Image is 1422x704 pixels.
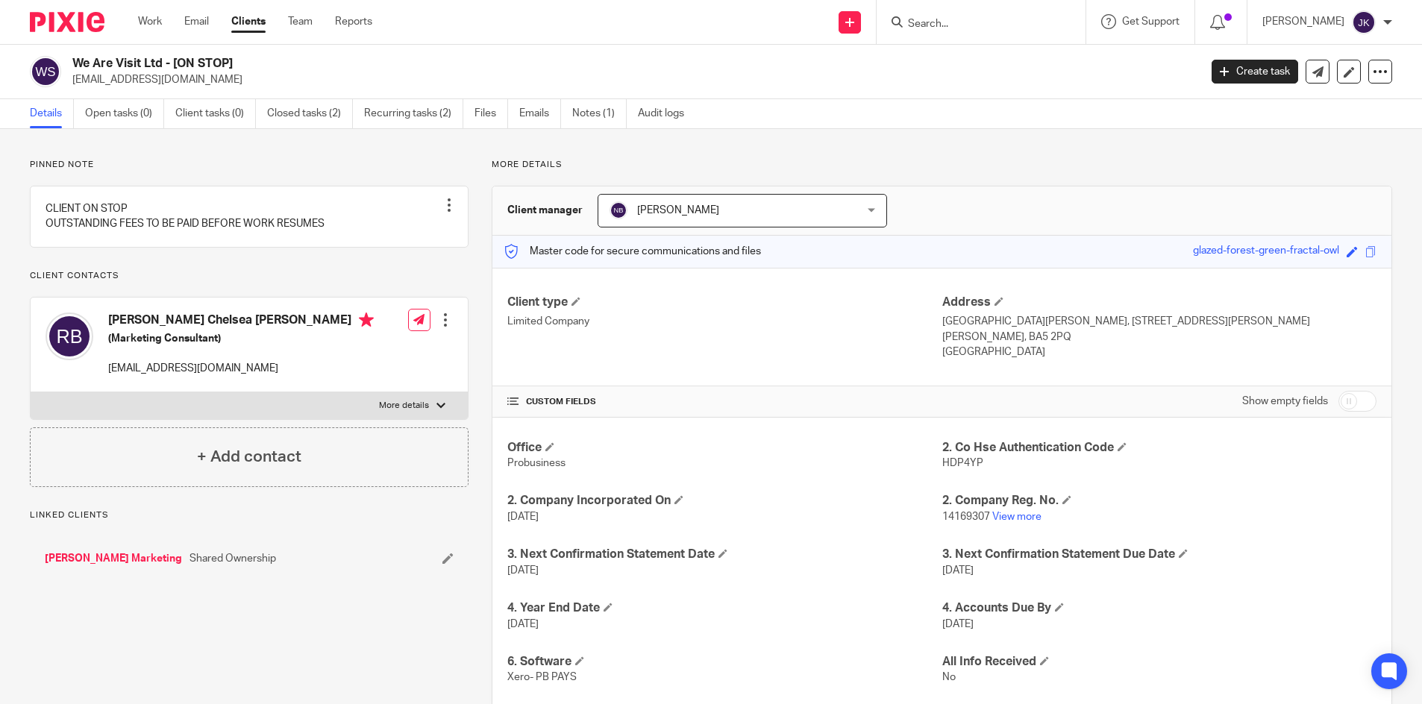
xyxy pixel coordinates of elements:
[942,654,1376,670] h4: All Info Received
[942,440,1376,456] h4: 2. Co Hse Authentication Code
[507,565,539,576] span: [DATE]
[942,493,1376,509] h4: 2. Company Reg. No.
[72,72,1189,87] p: [EMAIL_ADDRESS][DOMAIN_NAME]
[519,99,561,128] a: Emails
[942,672,956,682] span: No
[942,619,974,629] span: [DATE]
[364,99,463,128] a: Recurring tasks (2)
[1212,60,1298,84] a: Create task
[108,312,374,331] h4: [PERSON_NAME] Chelsea [PERSON_NAME]
[288,14,313,29] a: Team
[30,99,74,128] a: Details
[942,330,1376,345] p: [PERSON_NAME], BA5 2PQ
[507,203,583,218] h3: Client manager
[507,458,566,468] span: Probusiness
[637,205,719,216] span: [PERSON_NAME]
[72,56,966,72] h2: We Are Visit Ltd - [ON STOP]
[184,14,209,29] a: Email
[507,493,942,509] h4: 2. Company Incorporated On
[492,159,1392,171] p: More details
[507,672,577,682] span: Xero- PB PAYS
[30,12,104,32] img: Pixie
[1122,16,1180,27] span: Get Support
[46,312,93,360] img: svg%3E
[1193,243,1339,260] div: glazed-forest-green-fractal-owl
[175,99,256,128] a: Client tasks (0)
[335,14,372,29] a: Reports
[906,18,1041,31] input: Search
[507,512,539,522] span: [DATE]
[507,440,942,456] h4: Office
[1242,394,1328,409] label: Show empty fields
[942,295,1376,310] h4: Address
[507,295,942,310] h4: Client type
[231,14,266,29] a: Clients
[45,551,182,566] a: [PERSON_NAME] Marketing
[108,361,374,376] p: [EMAIL_ADDRESS][DOMAIN_NAME]
[942,512,990,522] span: 14169307
[507,600,942,616] h4: 4. Year End Date
[992,512,1042,522] a: View more
[1262,14,1344,29] p: [PERSON_NAME]
[30,159,469,171] p: Pinned note
[507,619,539,629] span: [DATE]
[474,99,508,128] a: Files
[85,99,164,128] a: Open tasks (0)
[942,547,1376,562] h4: 3. Next Confirmation Statement Due Date
[942,345,1376,359] p: [GEOGRAPHIC_DATA]
[942,314,1376,329] p: [GEOGRAPHIC_DATA][PERSON_NAME], [STREET_ADDRESS][PERSON_NAME]
[507,547,942,562] h4: 3. Next Confirmation Statement Date
[942,458,983,468] span: HDP4YP
[30,56,61,87] img: svg%3E
[190,551,276,566] span: Shared Ownership
[138,14,162,29] a: Work
[610,201,627,219] img: svg%3E
[507,654,942,670] h4: 6. Software
[942,600,1376,616] h4: 4. Accounts Due By
[572,99,627,128] a: Notes (1)
[504,244,761,259] p: Master code for secure communications and files
[30,509,469,521] p: Linked clients
[108,331,374,346] h5: (Marketing Consultant)
[379,400,429,412] p: More details
[507,314,942,329] p: Limited Company
[507,396,942,408] h4: CUSTOM FIELDS
[267,99,353,128] a: Closed tasks (2)
[359,312,374,327] i: Primary
[1352,10,1376,34] img: svg%3E
[942,565,974,576] span: [DATE]
[30,270,469,282] p: Client contacts
[638,99,695,128] a: Audit logs
[197,445,301,468] h4: + Add contact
